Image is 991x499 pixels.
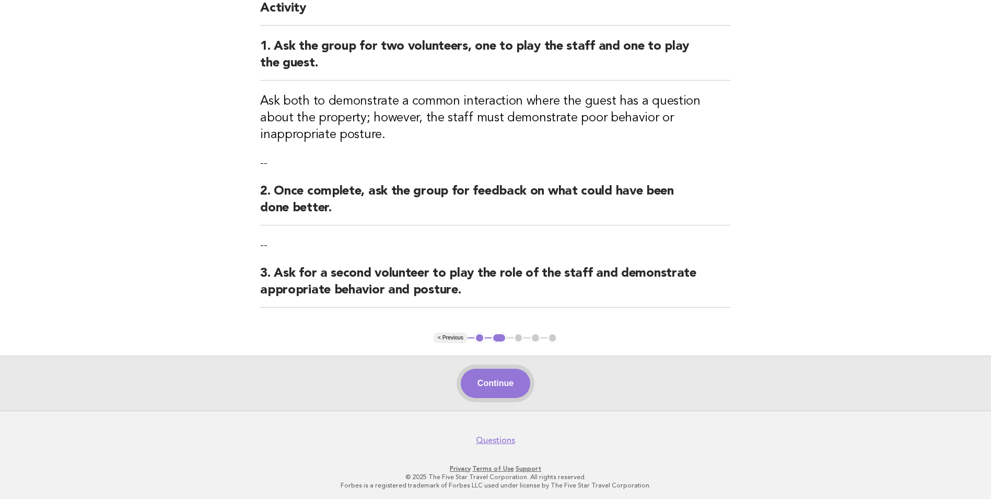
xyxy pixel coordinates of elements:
[260,38,731,81] h2: 1. Ask the group for two volunteers, one to play the staff and one to play the guest.
[260,265,731,308] h2: 3. Ask for a second volunteer to play the role of the staff and demonstrate appropriate behavior ...
[260,183,731,225] h2: 2. Once complete, ask the group for feedback on what could have been done better.
[434,333,468,343] button: < Previous
[176,473,815,481] p: © 2025 The Five Star Travel Corporation. All rights reserved.
[260,93,731,143] h3: Ask both to demonstrate a common interaction where the guest has a question about the property; h...
[472,465,514,472] a: Terms of Use
[476,435,515,446] a: Questions
[176,464,815,473] p: · ·
[461,369,530,398] button: Continue
[516,465,541,472] a: Support
[450,465,471,472] a: Privacy
[260,156,731,171] p: --
[176,481,815,490] p: Forbes is a registered trademark of Forbes LLC used under license by The Five Star Travel Corpora...
[492,333,507,343] button: 2
[474,333,485,343] button: 1
[260,238,731,253] p: --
